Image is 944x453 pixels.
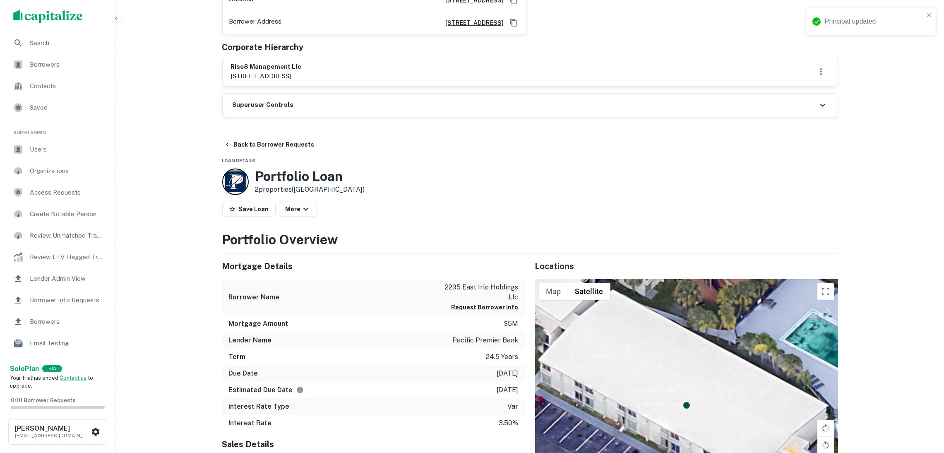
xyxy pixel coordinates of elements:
[233,100,294,110] h6: Superuser Controls
[507,17,520,29] button: Copy Address
[539,283,568,300] button: Show street map
[229,335,272,345] h6: Lender Name
[229,319,288,329] h6: Mortgage Amount
[452,302,519,312] button: Request Borrower Info
[30,252,104,262] span: Review LTV Flagged Transactions
[11,397,75,403] span: 0 / 10 Borrower Requests
[825,17,924,27] div: Principal updated
[10,375,93,389] span: Your trial has ended. to upgrade.
[229,369,258,378] h6: Due Date
[13,10,83,23] img: capitalize-logo.png
[7,290,109,310] a: Borrower Info Requests
[10,365,39,373] strong: Solo Plan
[439,18,504,27] a: [STREET_ADDRESS]
[279,202,317,217] button: More
[7,55,109,75] a: Borrowers
[903,387,944,426] iframe: Chat Widget
[255,169,365,184] h3: Portfolio Loan
[30,60,104,70] span: Borrowers
[30,231,104,241] span: Review Unmatched Transactions
[229,292,280,302] h6: Borrower Name
[499,418,519,428] p: 3.50%
[30,209,104,219] span: Create Notable Person
[30,103,104,113] span: Saved
[817,283,834,300] button: Toggle fullscreen view
[30,188,104,198] span: Access Requests
[30,81,104,91] span: Contacts
[927,12,932,19] button: close
[444,282,519,302] p: 2295 east irlo holdings llc
[30,295,104,305] span: Borrower Info Requests
[7,33,109,53] a: Search
[229,402,290,412] h6: Interest Rate Type
[222,41,304,53] h5: Corporate Hierarchy
[30,274,104,284] span: Lender Admin View
[229,418,272,428] h6: Interest Rate
[497,369,519,378] p: [DATE]
[486,352,519,362] p: 24.5 years
[231,62,302,72] h6: rise8 management llc
[229,352,246,362] h6: Term
[15,425,89,432] h6: [PERSON_NAME]
[30,145,104,154] span: Users
[504,319,519,329] p: $5m
[231,71,302,81] p: [STREET_ADDRESS]
[296,386,304,394] svg: Estimate is based on a standard schedule for this type of loan.
[30,338,104,348] span: Email Testing
[568,283,610,300] button: Show satellite imagery
[817,420,834,436] button: Rotate map clockwise
[7,183,109,202] a: Access Requests
[497,385,519,395] p: [DATE]
[7,355,109,375] a: Email Analytics
[222,158,256,163] span: Loan Details
[7,161,109,181] a: Organizations
[7,204,109,224] a: Create Notable Person
[222,230,838,250] h3: Portfolio Overview
[222,260,525,272] h5: Mortgage Details
[30,166,104,176] span: Organizations
[10,364,39,374] a: SoloPlan
[7,247,109,267] a: Review LTV Flagged Transactions
[60,375,86,381] a: Contact us
[229,385,304,395] h6: Estimated Due Date
[7,269,109,289] a: Lender Admin View
[229,17,282,29] p: Borrower Address
[30,317,104,327] span: Borrowers
[7,226,109,246] a: Review Unmatched Transactions
[7,140,109,159] a: Users
[30,38,104,48] span: Search
[255,185,365,195] p: 2 properties ([GEOGRAPHIC_DATA])
[7,76,109,96] a: Contacts
[7,98,109,118] a: Saved
[222,202,276,217] button: Save Loan
[42,365,62,372] div: TRIAL
[535,260,838,272] h5: Locations
[221,137,318,152] button: Back to Borrower Requests
[8,419,107,445] button: [PERSON_NAME][EMAIL_ADDRESS][DOMAIN_NAME]
[7,333,109,353] a: Email Testing
[222,438,525,451] h5: Sales Details
[15,432,89,439] p: [EMAIL_ADDRESS][DOMAIN_NAME]
[7,119,109,140] li: Super Admin
[453,335,519,345] p: pacific premier bank
[508,402,519,412] p: var
[7,312,109,332] a: Borrowers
